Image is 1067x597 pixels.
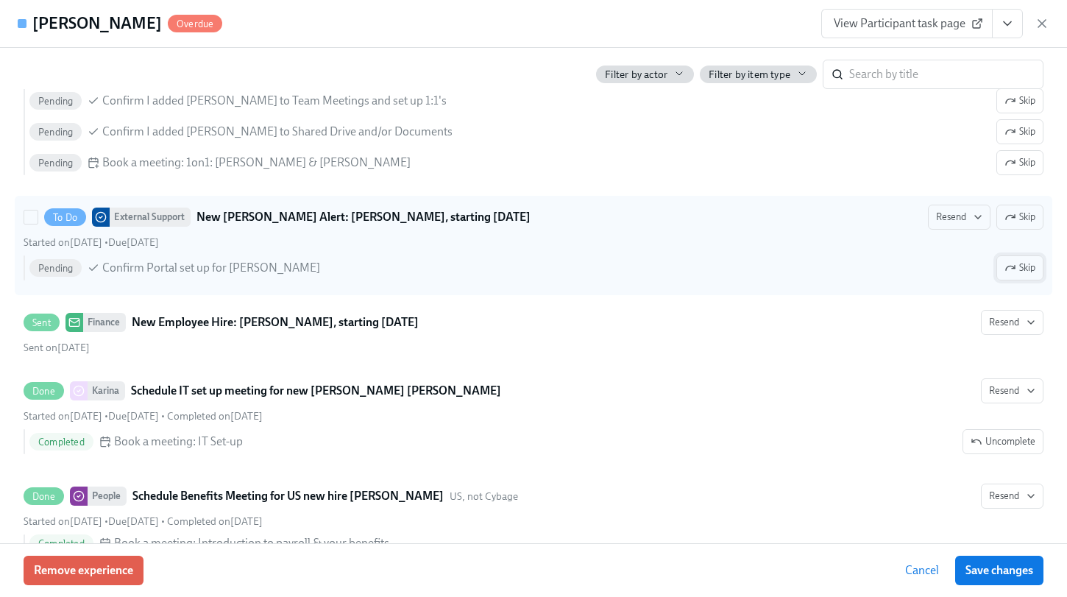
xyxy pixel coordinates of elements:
span: Uncomplete [971,434,1035,449]
span: Skip [1004,93,1035,108]
button: To DoExternal SupportNew [PERSON_NAME] Alert: [PERSON_NAME], starting [DATE]ResendStarted on[DATE... [996,205,1043,230]
span: Remove experience [34,563,133,578]
button: OverdueManagerPrepare for [PERSON_NAME] First Day.ResendSkipStarted on[DATE] •Due[DATE] PendingCo... [996,88,1043,113]
span: Tuesday, September 2nd 2025, 9:00 am [108,410,159,423]
div: External Support [110,208,191,227]
button: View task page [992,9,1023,38]
span: Confirm I added [PERSON_NAME] to Shared Drive and/or Documents [102,124,453,140]
span: Resend [989,489,1035,504]
strong: Schedule Benefits Meeting for US new hire [PERSON_NAME] [132,487,444,505]
span: View Participant task page [834,16,980,31]
div: Finance [83,313,126,332]
span: Skip [1004,124,1035,139]
span: Filter by actor [605,68,667,82]
button: DoneKarinaSchedule IT set up meeting for new [PERSON_NAME] [PERSON_NAME]ResendStarted on[DATE] •D... [963,429,1043,454]
span: Done [24,386,64,397]
button: Filter by actor [596,66,694,83]
span: Filter by item type [709,68,790,82]
button: Cancel [895,556,949,585]
span: Book a meeting: IT Set-up [114,434,243,450]
div: • • [24,409,263,423]
div: People [88,487,127,506]
span: Completed [29,437,93,448]
span: Confirm I added [PERSON_NAME] to Team Meetings and set up 1:1's [102,93,447,109]
span: Skip [1004,210,1035,225]
button: Remove experience [24,556,143,585]
span: Pending [29,127,82,138]
span: Pending [29,96,82,107]
div: Karina [88,381,125,400]
span: Save changes [965,563,1033,578]
div: • [24,236,159,250]
span: Confirm Portal set up for [PERSON_NAME] [102,260,320,276]
button: OverdueManagerPrepare for [PERSON_NAME] First Day.ResendSkipStarted on[DATE] •Due[DATE] PendingCo... [996,150,1043,175]
span: To Do [44,212,86,223]
span: Tuesday, September 2nd 2025, 9:00 am [108,236,159,249]
span: Resend [936,210,982,225]
span: Thursday, August 28th 2025, 10:41 am [24,515,102,528]
span: Pending [29,263,82,274]
button: To DoExternal SupportNew [PERSON_NAME] Alert: [PERSON_NAME], starting [DATE]ResendSkipStarted on[... [996,255,1043,280]
span: Sent [24,317,60,328]
div: • • [24,515,263,529]
span: Book a meeting: 1on1: [PERSON_NAME] & [PERSON_NAME] [102,155,411,171]
h4: [PERSON_NAME] [32,13,162,35]
a: View Participant task page [821,9,993,38]
span: Resend [989,315,1035,330]
span: Thursday, August 28th 2025, 3:41 pm [24,342,90,354]
button: To DoExternal SupportNew [PERSON_NAME] Alert: [PERSON_NAME], starting [DATE]SkipStarted on[DATE] ... [928,205,990,230]
button: SentFinanceNew Employee Hire: [PERSON_NAME], starting [DATE]Sent on[DATE] [981,310,1043,335]
span: Book a meeting: Introduction to payroll & your benefits [114,535,389,551]
span: Skip [1004,261,1035,275]
span: This task uses the "US, not Cybage" audience [450,490,518,504]
span: Thursday, August 28th 2025, 5:00 pm [167,515,263,528]
strong: New [PERSON_NAME] Alert: [PERSON_NAME], starting [DATE] [196,208,531,226]
button: Save changes [955,556,1043,585]
input: Search by title [849,60,1043,89]
span: Overdue [168,18,222,29]
button: Filter by item type [700,66,817,83]
span: Done [24,491,64,502]
span: Thursday, August 28th 2025, 11:27 am [167,410,263,423]
button: OverdueManagerPrepare for [PERSON_NAME] First Day.ResendSkipStarted on[DATE] •Due[DATE] PendingCo... [996,119,1043,144]
span: Resend [989,384,1035,398]
strong: New Employee Hire: [PERSON_NAME], starting [DATE] [132,314,419,331]
span: Thursday, August 28th 2025, 10:41 am [24,236,102,249]
span: Pending [29,158,82,169]
span: Skip [1004,155,1035,170]
button: DoneKarinaSchedule IT set up meeting for new [PERSON_NAME] [PERSON_NAME]Started on[DATE] •Due[DAT... [981,378,1043,403]
span: Cancel [905,563,939,578]
strong: Schedule IT set up meeting for new [PERSON_NAME] [PERSON_NAME] [131,382,501,400]
button: DonePeopleSchedule Benefits Meeting for US new hire [PERSON_NAME]US, not CybageStarted on[DATE] •... [981,484,1043,509]
span: Thursday, August 28th 2025, 10:41 am [24,410,102,423]
span: Completed [29,538,93,549]
span: Monday, September 1st 2025, 9:00 am [108,515,159,528]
